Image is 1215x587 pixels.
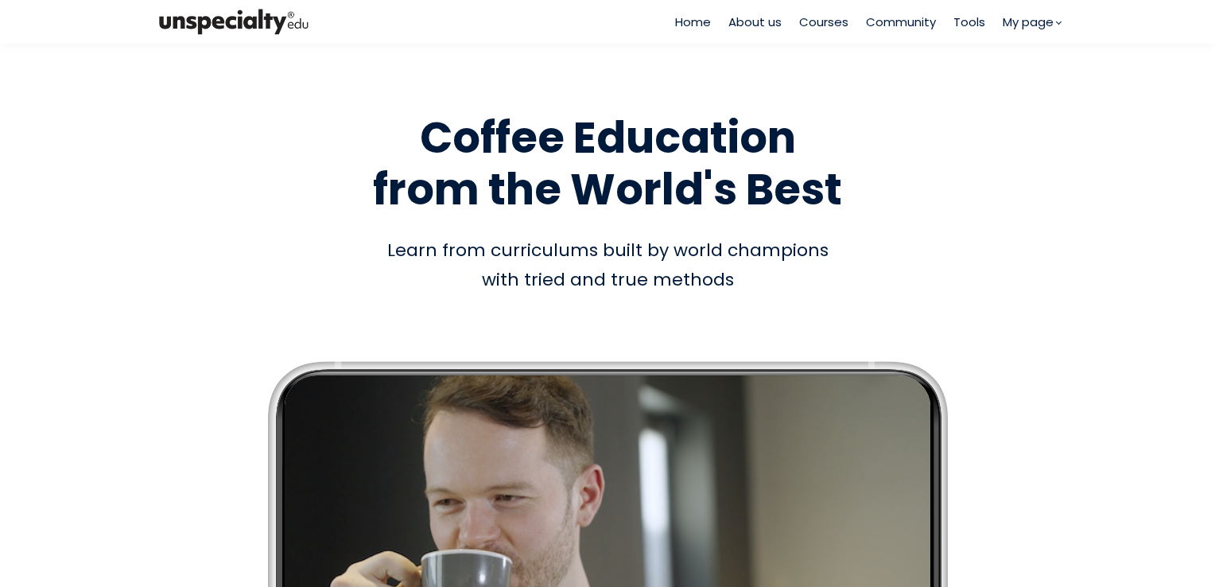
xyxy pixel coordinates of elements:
[953,13,985,31] a: Tools
[154,112,1061,216] h1: Coffee Education from the World's Best
[728,13,782,31] a: About us
[799,13,848,31] a: Courses
[866,13,936,31] a: Community
[154,6,313,38] img: bc390a18feecddb333977e298b3a00a1.png
[154,235,1061,295] div: Learn from curriculums built by world champions with tried and true methods
[1003,13,1061,31] a: My page
[1003,13,1054,31] span: My page
[675,13,711,31] a: Home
